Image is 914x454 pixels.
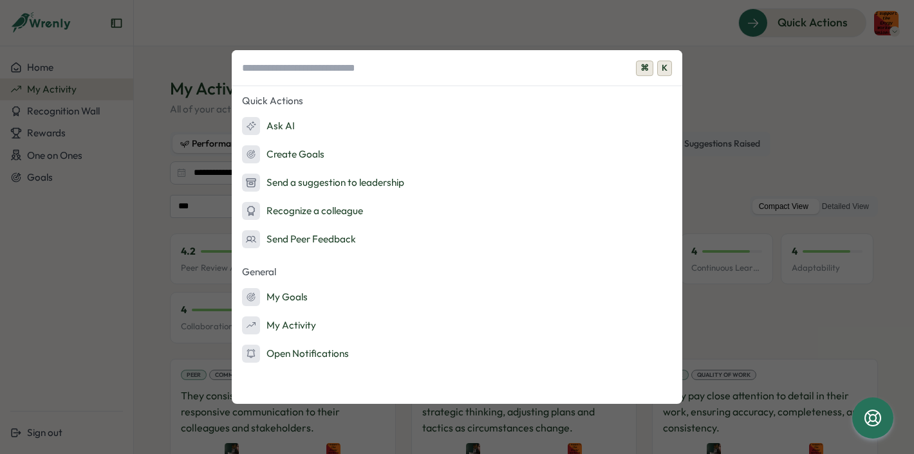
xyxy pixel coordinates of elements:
button: Ask AI [232,113,682,139]
span: K [657,60,672,76]
div: Send a suggestion to leadership [242,174,404,192]
button: Send Peer Feedback [232,226,682,252]
div: My Goals [242,288,308,306]
button: My Goals [232,284,682,310]
button: Create Goals [232,141,682,167]
button: Open Notifications [232,341,682,367]
div: Open Notifications [242,345,349,363]
div: Send Peer Feedback [242,230,356,248]
p: General [232,262,682,282]
span: ⌘ [636,60,653,76]
button: Recognize a colleague [232,198,682,224]
button: My Activity [232,313,682,338]
div: My Activity [242,316,316,334]
div: Create Goals [242,145,324,163]
button: Send a suggestion to leadership [232,170,682,195]
div: Ask AI [242,117,295,135]
div: Recognize a colleague [242,202,363,220]
p: Quick Actions [232,91,682,111]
